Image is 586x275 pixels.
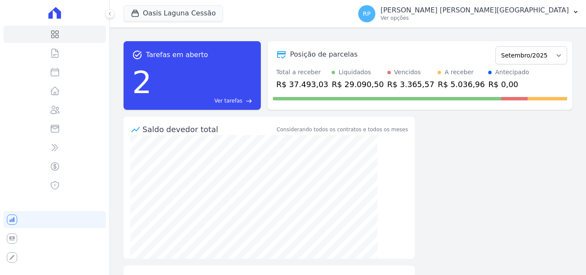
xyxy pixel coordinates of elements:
[488,79,529,90] div: R$ 0,00
[155,97,252,105] a: Ver tarefas east
[338,68,371,77] div: Liquidados
[214,97,242,105] span: Ver tarefas
[246,98,252,104] span: east
[132,50,142,60] span: task_alt
[381,6,569,15] p: [PERSON_NAME] [PERSON_NAME][GEOGRAPHIC_DATA]
[146,50,208,60] span: Tarefas em aberto
[495,68,529,77] div: Antecipado
[142,124,275,135] div: Saldo devedor total
[290,49,358,60] div: Posição de parcelas
[394,68,421,77] div: Vencidos
[276,68,328,77] div: Total a receber
[444,68,474,77] div: A receber
[438,79,485,90] div: R$ 5.036,96
[332,79,384,90] div: R$ 29.090,50
[381,15,569,21] p: Ver opções
[351,2,586,26] button: RP [PERSON_NAME] [PERSON_NAME][GEOGRAPHIC_DATA] Ver opções
[387,79,435,90] div: R$ 3.365,57
[363,11,371,17] span: RP
[132,60,152,105] div: 2
[277,126,408,133] div: Considerando todos os contratos e todos os meses
[276,79,328,90] div: R$ 37.493,03
[124,5,223,21] button: Oasis Laguna Cessão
